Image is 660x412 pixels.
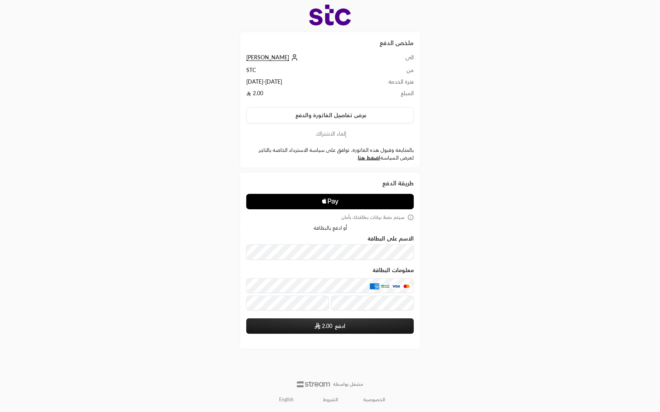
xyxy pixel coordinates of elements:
[246,78,360,89] td: [DATE] - [DATE]
[246,107,414,123] button: عرض تفاصيل الفاتورة والدفع
[315,323,320,329] img: SAR
[309,5,351,25] img: Company Logo
[246,235,414,260] div: الاسم على البطاقة
[360,66,414,78] td: من
[275,394,298,406] a: English
[358,155,380,161] a: اضغط هنا
[360,78,414,89] td: فترة الخدمة
[323,397,338,403] a: الشروط
[360,89,414,101] td: المبلغ
[333,381,363,387] p: مشغل بواسطة
[313,225,347,230] span: أو ادفع بالبطاقة
[402,283,411,289] img: MasterCard
[341,214,404,220] span: سيتم حفظ بيانات بطاقتك بأمان
[391,283,401,289] img: Visa
[246,267,414,313] div: معلومات البطاقة
[246,38,414,47] h2: ملخص الدفع
[246,146,414,161] label: بالمتابعة وقبول هذه الفاتورة، توافق على سياسة الاسترداد الخاصة بالتاجر. لعرض السياسة .
[331,296,414,310] input: رمز التحقق CVC
[246,278,414,293] input: بطاقة ائتمانية
[246,267,414,273] legend: معلومات البطاقة
[246,54,300,61] a: [PERSON_NAME]
[360,54,414,66] td: الى
[363,397,385,403] a: الخصوصية
[367,235,414,242] label: الاسم على البطاقة
[246,318,414,334] button: ادفع SAR2.00
[381,283,390,289] img: MADA
[246,66,360,78] td: STC
[246,178,414,188] div: طريقة الدفع
[246,89,360,101] td: 2.00
[370,283,379,289] img: AMEX
[246,129,414,138] button: إلغاء الاشتراك
[246,54,289,61] span: [PERSON_NAME]
[322,322,332,330] span: 2.00
[246,296,329,310] input: تاريخ الانتهاء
